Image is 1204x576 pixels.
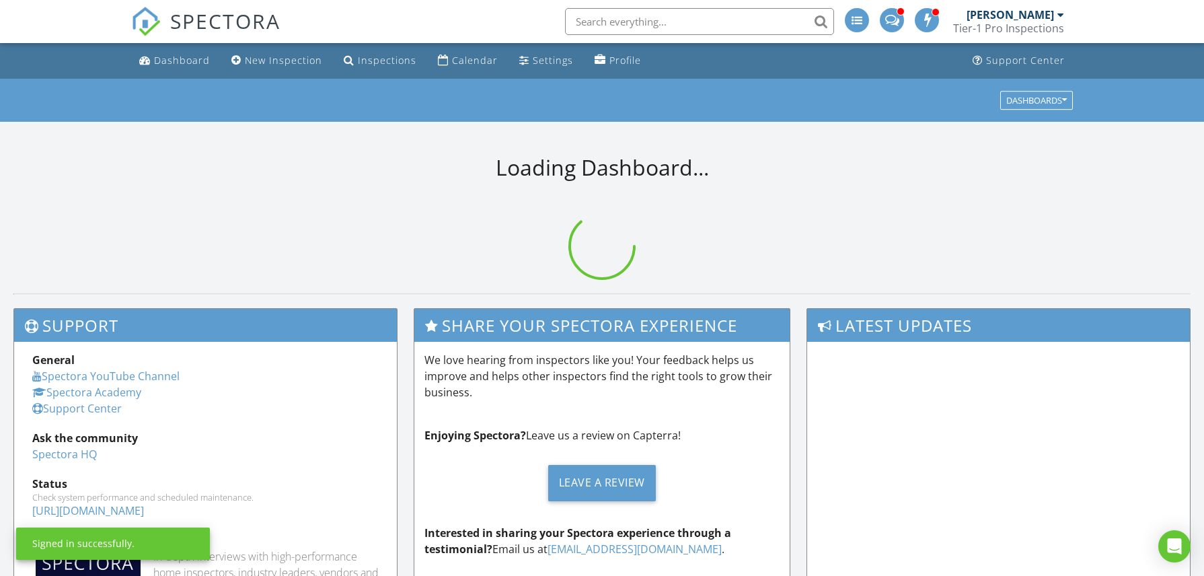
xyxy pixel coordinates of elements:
a: Leave a Review [424,454,779,511]
h3: Latest Updates [807,309,1190,342]
strong: Enjoying Spectora? [424,428,526,443]
p: Email us at . [424,525,779,557]
div: Ask the community [32,430,379,446]
div: Calendar [452,54,498,67]
a: Spectora HQ [32,447,97,462]
div: New Inspection [245,54,322,67]
a: SPECTORA [131,18,280,46]
button: Dashboards [1000,91,1073,110]
a: Support Center [967,48,1070,73]
div: Open Intercom Messenger [1158,530,1191,563]
div: Signed in successfully. [32,537,135,550]
a: New Inspection [226,48,328,73]
div: Settings [533,54,573,67]
div: Profile [609,54,641,67]
input: Search everything... [565,8,834,35]
strong: Interested in sharing your Spectora experience through a testimonial? [424,526,731,556]
a: Spectora YouTube Channel [32,369,180,384]
div: Dashboards [1006,96,1067,105]
h3: Share Your Spectora Experience [414,309,789,342]
a: Dashboard [134,48,215,73]
div: [PERSON_NAME] [967,8,1054,22]
a: [URL][DOMAIN_NAME] [32,503,144,518]
div: Inspections [358,54,416,67]
a: Profile [589,48,646,73]
img: The Best Home Inspection Software - Spectora [131,7,161,36]
a: Spectora Academy [32,385,141,400]
div: Dashboard [154,54,210,67]
p: Leave us a review on Capterra! [424,427,779,443]
p: We love hearing from inspectors like you! Your feedback helps us improve and helps other inspecto... [424,352,779,400]
h3: Support [14,309,397,342]
div: Tier-1 Pro Inspections [953,22,1064,35]
div: Support Center [986,54,1065,67]
a: Support Center [32,401,122,416]
strong: General [32,353,75,367]
div: Status [32,476,379,492]
span: SPECTORA [170,7,280,35]
a: Settings [514,48,578,73]
a: Inspections [338,48,422,73]
div: Leave a Review [548,465,656,501]
a: [EMAIL_ADDRESS][DOMAIN_NAME] [548,542,722,556]
a: Calendar [432,48,503,73]
div: Check system performance and scheduled maintenance. [32,492,379,503]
